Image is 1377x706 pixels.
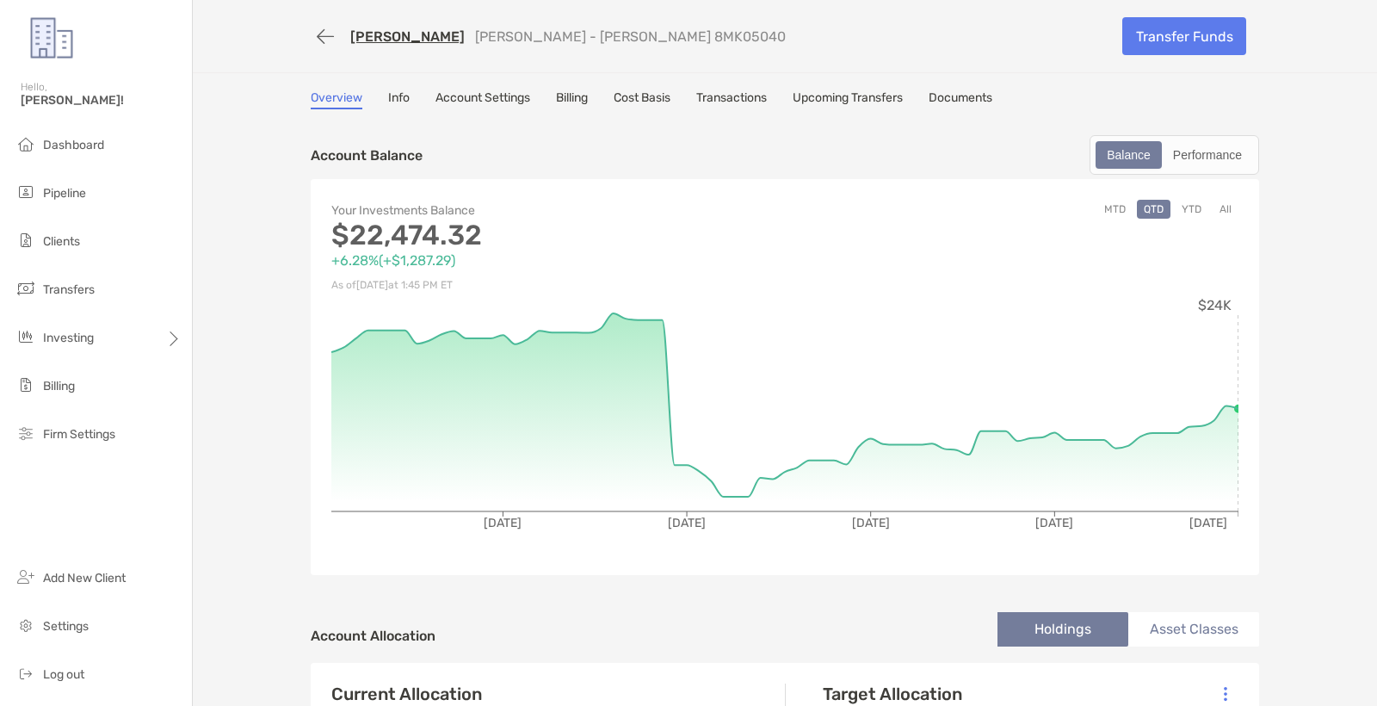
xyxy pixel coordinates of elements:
[331,275,785,296] p: As of [DATE] at 1:45 PM ET
[15,133,36,154] img: dashboard icon
[15,663,36,684] img: logout icon
[1097,200,1133,219] button: MTD
[331,200,785,221] p: Your Investments Balance
[43,427,115,442] span: Firm Settings
[331,684,482,704] h4: Current Allocation
[43,186,86,201] span: Pipeline
[1137,200,1170,219] button: QTD
[311,145,423,166] p: Account Balance
[556,90,588,109] a: Billing
[15,326,36,347] img: investing icon
[15,278,36,299] img: transfers icon
[43,331,94,345] span: Investing
[15,230,36,251] img: clients icon
[823,684,998,704] h4: Target Allocation
[311,628,435,644] h4: Account Allocation
[331,250,785,271] p: +6.28% ( +$1,287.29 )
[43,234,80,249] span: Clients
[15,182,36,202] img: pipeline icon
[15,423,36,443] img: firm-settings icon
[1213,200,1238,219] button: All
[311,90,362,109] a: Overview
[1128,612,1259,647] li: Asset Classes
[15,375,36,395] img: billing icon
[21,93,182,108] span: [PERSON_NAME]!
[43,138,104,152] span: Dashboard
[1175,200,1208,219] button: YTD
[15,567,36,587] img: add_new_client icon
[43,379,75,393] span: Billing
[21,7,83,69] img: Zoe Logo
[15,615,36,635] img: settings icon
[929,90,992,109] a: Documents
[1164,143,1251,167] div: Performance
[1097,143,1160,167] div: Balance
[331,225,785,246] p: $22,474.32
[475,28,786,45] p: [PERSON_NAME] - [PERSON_NAME] 8MK05040
[1189,516,1227,530] tspan: [DATE]
[43,667,84,682] span: Log out
[1122,17,1246,55] a: Transfer Funds
[668,516,706,530] tspan: [DATE]
[388,90,410,109] a: Info
[1198,297,1232,313] tspan: $24K
[350,28,465,45] a: [PERSON_NAME]
[1224,686,1227,702] img: Icon List Menu
[793,90,903,109] a: Upcoming Transfers
[43,282,95,297] span: Transfers
[43,619,89,634] span: Settings
[435,90,530,109] a: Account Settings
[1090,135,1259,175] div: segmented control
[852,516,890,530] tspan: [DATE]
[696,90,767,109] a: Transactions
[484,516,522,530] tspan: [DATE]
[1035,516,1073,530] tspan: [DATE]
[43,571,126,585] span: Add New Client
[997,612,1128,647] li: Holdings
[614,90,670,109] a: Cost Basis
